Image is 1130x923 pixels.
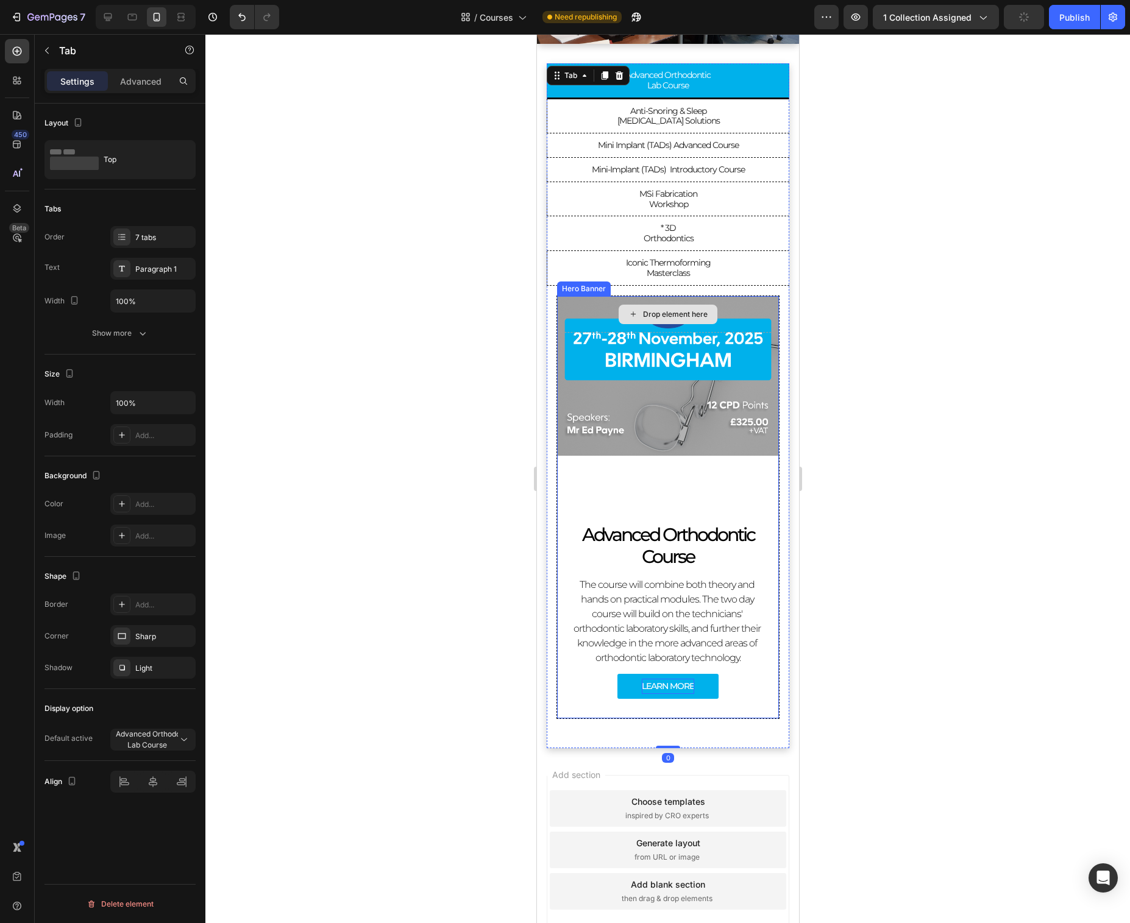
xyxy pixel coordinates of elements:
div: Sharp [135,631,193,642]
div: Width [44,397,65,408]
span: Need republishing [555,12,617,23]
div: Image [44,530,66,541]
button: 1 collection assigned [873,5,999,29]
div: Text [44,262,60,273]
p: Advanced Orthodontic [116,729,178,740]
div: Color [44,498,63,509]
div: Padding [44,430,73,440]
iframe: Design area [537,34,799,923]
div: Tabs [44,203,61,214]
div: Light [135,663,193,674]
div: Corner [44,631,69,642]
div: Default active [44,733,93,744]
button: Delete element [44,894,196,914]
div: Shape [44,568,84,585]
div: 450 [12,130,29,140]
div: Beta [9,223,29,233]
div: Show more [92,327,149,339]
div: 7 tabs [135,232,193,243]
button: Publish [1049,5,1100,29]
button: 7 [5,5,91,29]
div: Shadow [44,662,73,673]
span: 1 collection assigned [883,11,972,24]
div: Delete element [87,897,154,911]
div: Size [44,366,77,383]
div: Publish [1059,11,1090,24]
button: Show more [44,322,196,344]
div: Add... [135,531,193,542]
button: Advanced OrthodonticLab Course [110,729,196,751]
div: Border [44,599,68,610]
div: Width [44,293,82,309]
p: Settings [60,75,94,88]
div: Order [44,232,65,242]
div: Layout [44,115,85,132]
div: Undo/Redo [230,5,279,29]
span: Courses [480,11,513,24]
div: Add... [135,430,193,441]
input: Auto [111,290,195,312]
p: Tab [59,43,163,58]
div: Align [44,774,79,790]
p: Lab Course [116,740,178,751]
div: Display option [44,703,93,714]
p: 7 [80,10,85,24]
div: Open Intercom Messenger [1089,863,1118,893]
p: Advanced [120,75,162,88]
span: / [474,11,477,24]
div: Top [104,146,178,174]
input: Auto [111,392,195,414]
div: Add... [135,499,193,510]
div: Paragraph 1 [135,264,193,275]
div: Background [44,468,104,484]
div: Add... [135,599,193,610]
